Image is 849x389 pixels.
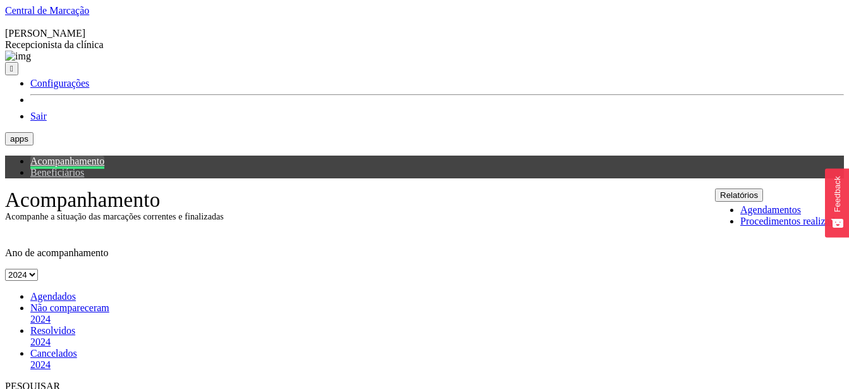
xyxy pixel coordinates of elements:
div: [PERSON_NAME] [5,28,844,39]
a: Acompanhamento [30,156,104,169]
p: Ano de acompanhamento [5,247,844,259]
a: Beneficiários [30,167,84,178]
p: Acompanhamento [5,188,592,212]
div: 2024 [30,359,844,371]
img: img [5,51,31,62]
p: Acompanhe a situação das marcações correntes e finalizadas [5,212,592,222]
button: Relatórios [715,188,763,202]
ul:  [5,78,844,122]
i:  [10,64,13,73]
a: Procedimentos realizados [740,216,844,226]
a: Agendamentos [740,204,801,215]
div: 2024 [30,337,844,348]
button: apps [5,132,34,145]
span: Não compareceram [30,302,109,313]
a: Sair [30,111,47,121]
button:  [5,62,18,75]
span: Agendados [30,291,76,302]
ul: Relatórios [715,204,844,227]
a: Configurações [30,78,89,89]
div: 2024 [30,314,844,325]
span: Resolvidos [30,325,75,336]
div: Feedback [833,176,842,212]
a: Central de Marcação [5,5,89,16]
span: Cancelados [30,348,77,359]
span: Recepcionista da clínica [5,39,103,50]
